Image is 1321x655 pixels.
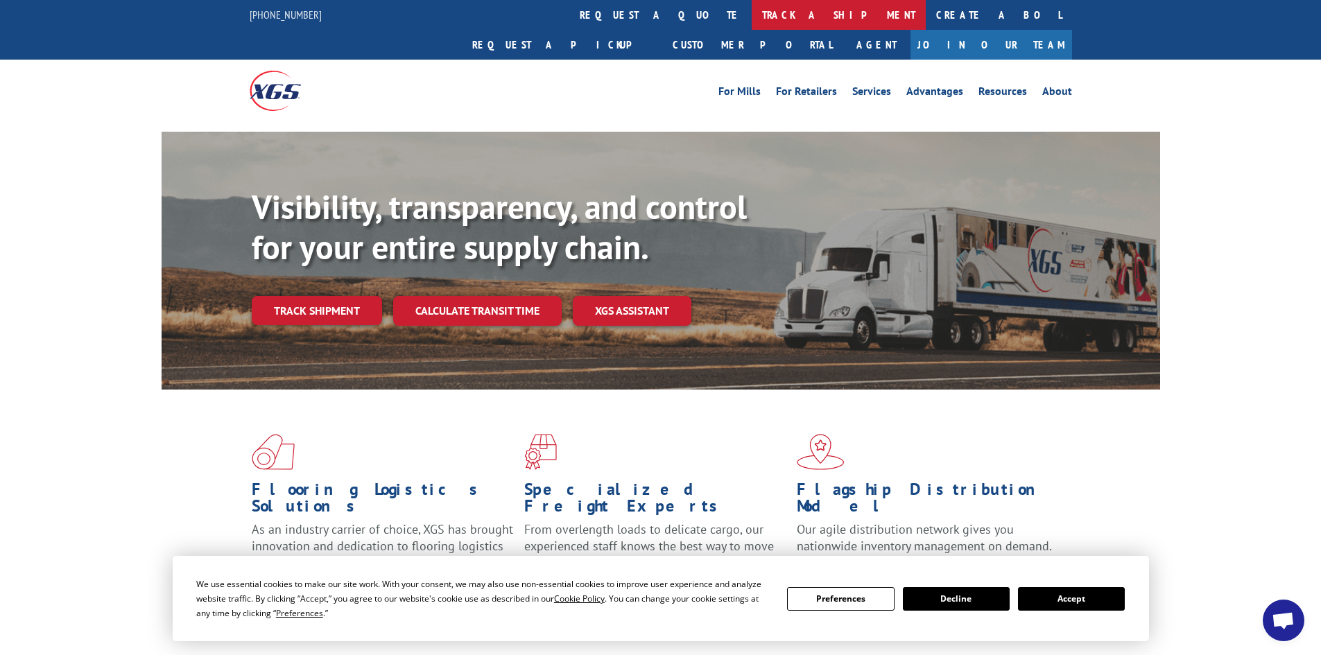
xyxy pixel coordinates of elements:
[524,481,786,521] h1: Specialized Freight Experts
[173,556,1149,641] div: Cookie Consent Prompt
[906,86,963,101] a: Advantages
[910,30,1072,60] a: Join Our Team
[252,434,295,470] img: xgs-icon-total-supply-chain-intelligence-red
[797,521,1052,554] span: Our agile distribution network gives you nationwide inventory management on demand.
[573,296,691,326] a: XGS ASSISTANT
[1263,600,1304,641] div: Open chat
[1042,86,1072,101] a: About
[524,434,557,470] img: xgs-icon-focused-on-flooring-red
[1018,587,1125,611] button: Accept
[852,86,891,101] a: Services
[462,30,662,60] a: Request a pickup
[662,30,843,60] a: Customer Portal
[978,86,1027,101] a: Resources
[276,607,323,619] span: Preferences
[252,521,513,570] span: As an industry carrier of choice, XGS has brought innovation and dedication to flooring logistics...
[903,587,1010,611] button: Decline
[718,86,761,101] a: For Mills
[250,8,322,21] a: [PHONE_NUMBER]
[554,593,605,604] span: Cookie Policy
[797,434,845,470] img: xgs-icon-flagship-distribution-model-red
[843,30,910,60] a: Agent
[196,577,770,620] div: We use essential cookies to make our site work. With your consent, we may also use non-essential ...
[776,86,837,101] a: For Retailers
[787,587,894,611] button: Preferences
[252,296,382,325] a: Track shipment
[393,296,562,326] a: Calculate transit time
[252,481,514,521] h1: Flooring Logistics Solutions
[524,521,786,583] p: From overlength loads to delicate cargo, our experienced staff knows the best way to move your fr...
[252,185,747,268] b: Visibility, transparency, and control for your entire supply chain.
[797,481,1059,521] h1: Flagship Distribution Model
